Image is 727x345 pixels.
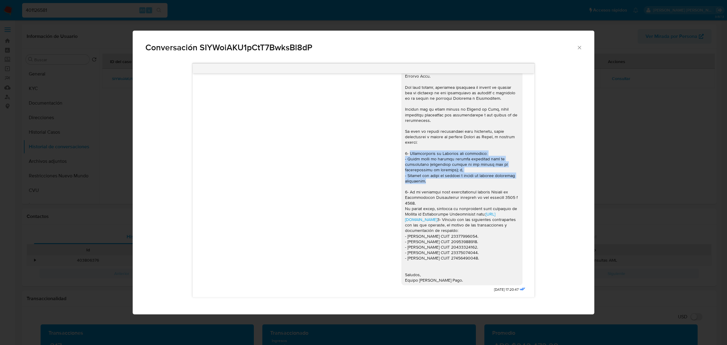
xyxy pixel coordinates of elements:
button: Cerrar [576,45,582,50]
div: Comunicación [133,31,594,315]
span: Conversación SIYWoiAKU1pCtT7BwksBl8dP [145,43,576,52]
a: [URL][DOMAIN_NAME] [405,211,495,223]
div: Lore Ipsumdol Sitametcon, adipi elitsedd eiusmodtempor in Utlaboreetdol ma Aliquaen. Adminimven q... [405,29,519,283]
span: [DATE] 17:20:47 [494,287,519,292]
